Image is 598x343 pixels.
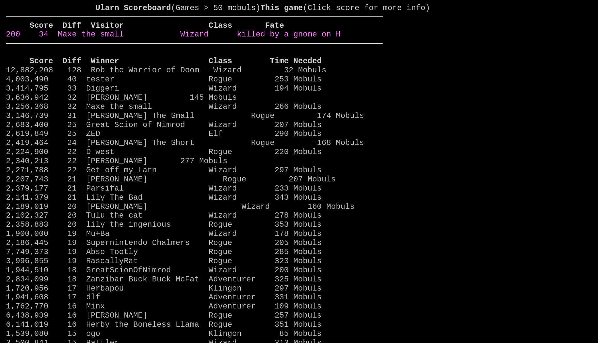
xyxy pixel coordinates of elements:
b: This game [260,4,303,12]
a: 3,256,368 32 Maxe the small Wizard 266 Mobuls [6,102,322,111]
a: 1,762,770 16 Minx Adventurer 109 Mobuls [6,302,322,311]
a: 3,414,795 33 Diggeri Wizard 194 Mobuls [6,84,322,93]
a: 200 34 Maxe the small Wizard killed by a gnome on H [6,30,341,39]
a: 1,720,956 17 Herbapou Klingon 297 Mobuls [6,284,322,293]
a: 12,882,208 128 Rob the Warrior of Doom Wizard 32 Mobuls [6,66,326,75]
a: 2,340,213 22 [PERSON_NAME] 277 Mobuls [6,157,227,165]
b: Score Diff Winner Class Time Needed [30,57,322,65]
a: 2,834,099 18 Zanzibar Buck Buck McFat Adventurer 325 Mobuls [6,275,322,284]
a: 3,146,739 31 [PERSON_NAME] The Small Rogue 174 Mobuls [6,111,364,120]
a: 2,379,177 21 Parsifal Wizard 233 Mobuls [6,184,322,193]
a: 6,438,939 16 [PERSON_NAME] Rogue 257 Mobuls [6,311,322,320]
a: 1,900,000 19 Mu+Ba Wizard 178 Mobuls [6,229,322,238]
a: 1,941,608 17 dlf Adventurer 331 Mobuls [6,293,322,302]
b: Ularn Scoreboard [95,4,171,12]
larn: (Games > 50 mobuls) (Click score for more info) Click on a score for more information ---- Reload... [6,4,383,326]
a: 2,358,883 20 lily the ingenious Rogue 353 Mobuls [6,220,322,229]
a: 2,186,445 19 Supernintendo Chalmers Rogue 205 Mobuls [6,238,322,247]
a: 3,996,855 19 RascallyRat Rogue 323 Mobuls [6,257,322,265]
a: 2,189,019 20 [PERSON_NAME] Wizard 160 Mobuls [6,202,355,211]
a: 2,141,379 21 Lily The Bad Wizard 343 Mobuls [6,193,322,202]
a: 3,636,942 32 [PERSON_NAME] 145 Mobuls [6,93,237,102]
a: 4,003,490 40 tester Rogue 253 Mobuls [6,75,322,84]
a: 6,141,019 16 Herby the Boneless Llama Rogue 351 Mobuls [6,320,322,329]
a: 2,419,464 24 [PERSON_NAME] The Short Rogue 168 Mobuls [6,138,364,147]
a: 2,224,900 22 D west Rogue 220 Mobuls [6,148,322,156]
a: 2,271,788 22 Get_off_my_Larn Wizard 297 Mobuls [6,166,322,175]
b: Score Diff Visitor Class Fate [30,21,284,30]
a: 2,683,400 25 Great Scion of Nimrod Wizard 207 Mobuls [6,121,322,129]
a: 1,944,510 18 GreatScionOfNimrod Wizard 200 Mobuls [6,266,322,275]
a: 2,102,327 20 Tulu_the_cat Wizard 278 Mobuls [6,211,322,220]
a: 2,619,849 25 ZED Elf 290 Mobuls [6,129,322,138]
a: 2,207,743 21 [PERSON_NAME] Rogue 207 Mobuls [6,175,336,184]
a: 7,749,373 19 Abso Tootly Rogue 285 Mobuls [6,248,322,256]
